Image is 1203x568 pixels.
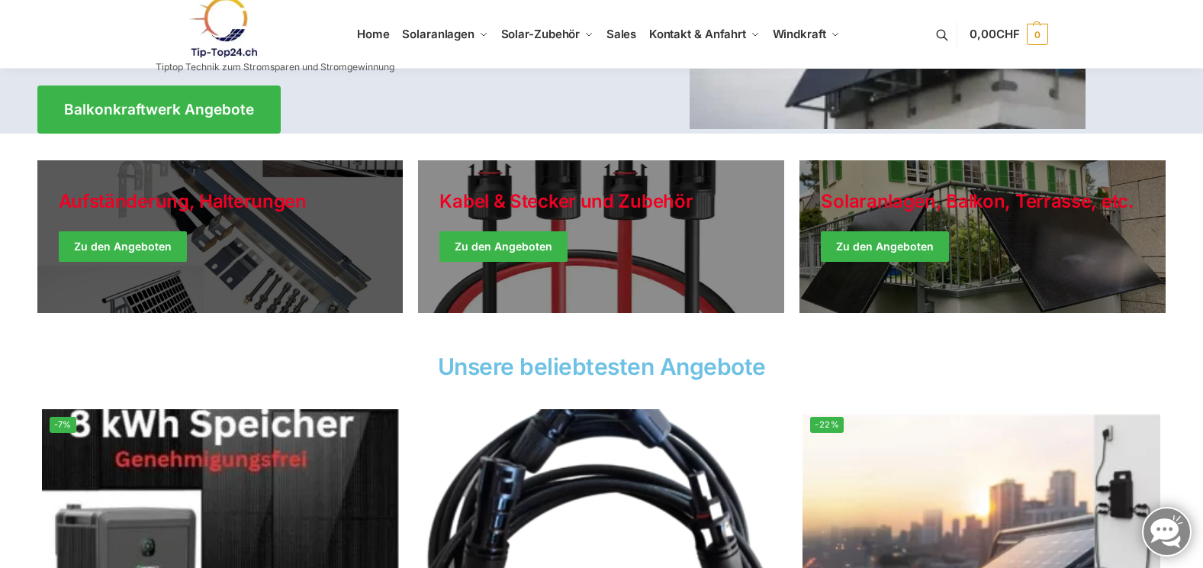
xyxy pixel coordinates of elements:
[37,355,1166,378] h2: Unsere beliebtesten Angebote
[970,27,1019,41] span: 0,00
[799,160,1166,313] a: Winter Jackets
[64,102,254,117] span: Balkonkraftwerk Angebote
[156,63,394,72] p: Tiptop Technik zum Stromsparen und Stromgewinnung
[970,11,1047,57] a: 0,00CHF 0
[1027,24,1048,45] span: 0
[501,27,581,41] span: Solar-Zubehör
[37,86,281,134] a: Balkonkraftwerk Angebote
[996,27,1020,41] span: CHF
[37,160,404,313] a: Holiday Style
[418,160,784,313] a: Holiday Style
[402,27,474,41] span: Solaranlagen
[773,27,826,41] span: Windkraft
[649,27,746,41] span: Kontakt & Anfahrt
[606,27,637,41] span: Sales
